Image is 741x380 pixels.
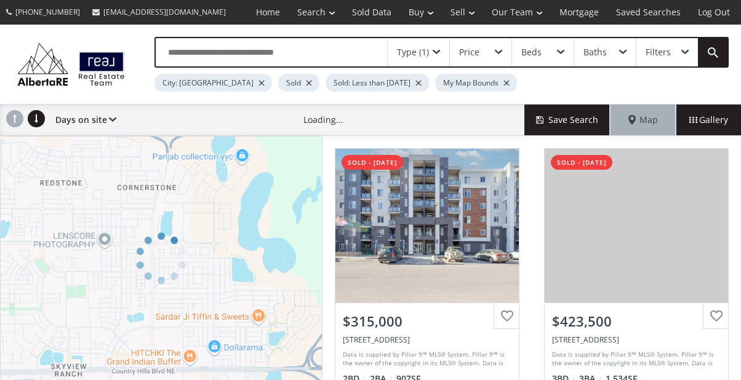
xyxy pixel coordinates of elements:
span: [PHONE_NUMBER] [15,7,80,17]
span: Map [628,114,658,126]
div: Data is supplied by Pillar 9™ MLS® System. Pillar 9™ is the owner of the copyright in its MLS® Sy... [552,350,718,368]
div: Data is supplied by Pillar 9™ MLS® System. Pillar 9™ is the owner of the copyright in its MLS® Sy... [343,350,508,368]
div: Price [459,48,479,57]
div: Sold: Less than [DATE] [326,74,429,92]
button: Save Search [524,105,611,135]
div: Baths [583,48,607,57]
div: Days on site [49,105,116,135]
div: City: [GEOGRAPHIC_DATA] [154,74,272,92]
div: Gallery [676,105,741,135]
div: 4641 128 Avenue NE #1301, Calgary, AB T3N 1B5 [343,334,511,345]
img: Logo [12,40,130,89]
div: Type (1) [397,48,429,57]
div: $423,500 [552,312,721,331]
div: Map [611,105,676,135]
div: My Map Bounds [435,74,517,92]
div: 301 Redstone Boulevard NE #416, Calgary, AB T3N 1V6 [552,334,721,345]
div: Beds [521,48,542,57]
div: $315,000 [343,312,511,331]
span: Gallery [689,114,728,126]
div: Loading... [303,114,343,126]
a: [EMAIL_ADDRESS][DOMAIN_NAME] [86,1,232,23]
span: [EMAIL_ADDRESS][DOMAIN_NAME] [103,7,226,17]
div: Sold [278,74,319,92]
div: Filters [646,48,671,57]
